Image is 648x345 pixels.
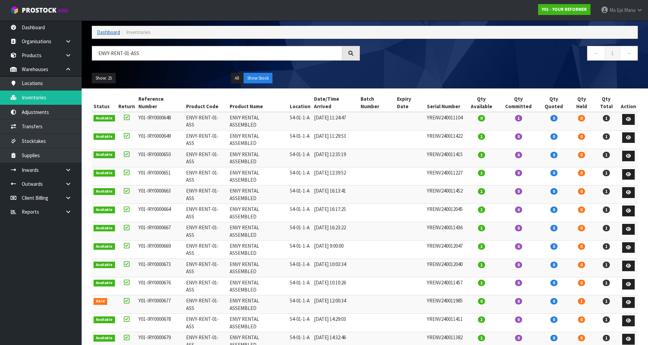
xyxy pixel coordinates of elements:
[97,29,120,35] a: Dashboard
[312,277,359,295] td: [DATE] 10:10:26
[94,151,115,158] span: Available
[231,73,243,84] button: All
[288,240,312,259] td: 54-01-1-A
[478,243,485,250] span: 1
[569,94,593,112] th: Qty Held
[228,130,288,149] td: ENVY RENTAL ASSEMBLED
[288,167,312,185] td: 54-01-1-A
[578,298,585,305] span: 1
[550,207,558,213] span: 0
[550,298,558,305] span: 0
[578,115,585,121] span: 0
[603,280,610,286] span: 1
[228,149,288,167] td: ENVY RENTAL ASSEMBLED
[228,94,288,112] th: Product Name
[288,112,312,130] td: 54-01-1-A
[464,94,499,112] th: Qty Available
[478,225,485,231] span: 1
[550,262,558,268] span: 0
[578,225,585,231] span: 0
[228,222,288,241] td: ENVY RENTAL ASSEMBLED
[312,167,359,185] td: [DATE] 12:39:52
[288,277,312,295] td: 54-01-1-A
[228,167,288,185] td: ENVY RENTAL ASSEMBLED
[425,277,464,295] td: YRENV240011457
[478,207,485,213] span: 1
[425,295,464,314] td: YRENV240011985
[58,7,68,14] small: WMS
[94,280,115,286] span: Available
[228,295,288,314] td: ENVY RENTAL ASSEMBLED
[137,167,185,185] td: Y01-IRY0000651
[92,46,342,61] input: Search inventories
[288,259,312,277] td: 54-01-1-A
[603,133,610,140] span: 1
[184,295,228,314] td: ENVY-RENT-01-ASS
[370,46,638,63] nav: Page navigation
[126,29,151,35] span: Inventories
[515,243,522,250] span: 0
[515,115,522,121] span: 1
[550,115,558,121] span: 0
[425,94,464,112] th: Serial Number
[478,316,485,323] span: 1
[288,94,312,112] th: Location
[515,280,522,286] span: 0
[515,188,522,195] span: 0
[619,94,638,112] th: Action
[288,295,312,314] td: 54-01-1-A
[184,130,228,149] td: ENVY-RENT-01-ASS
[603,262,610,268] span: 1
[137,185,185,204] td: Y01-IRY0000663
[550,280,558,286] span: 0
[92,73,116,84] button: Show: 25
[94,170,115,177] span: Available
[515,133,522,140] span: 0
[184,94,228,112] th: Product Code
[312,222,359,241] td: [DATE] 16:23:22
[578,262,585,268] span: 0
[594,94,619,112] th: Qty Total
[515,316,522,323] span: 0
[94,335,115,342] span: Available
[312,130,359,149] td: [DATE] 11:29:53
[288,130,312,149] td: 54-01-1-A
[228,259,288,277] td: ENVY RENTAL ASSEMBLED
[478,133,485,140] span: 1
[228,185,288,204] td: ENVY RENTAL ASSEMBLED
[312,204,359,222] td: [DATE] 16:17:25
[137,240,185,259] td: Y01-IRY0000669
[578,316,585,323] span: 0
[550,225,558,231] span: 0
[184,222,228,241] td: ENVY-RENT-01-ASS
[578,243,585,250] span: 0
[184,185,228,204] td: ENVY-RENT-01-ASS
[312,185,359,204] td: [DATE] 16:13:41
[550,243,558,250] span: 0
[425,204,464,222] td: YRENV240012045
[312,240,359,259] td: [DATE] 9:00:00
[550,335,558,341] span: 0
[94,298,107,305] span: Held
[137,130,185,149] td: Y01-IRY0000649
[137,295,185,314] td: Y01-IRY0000677
[94,207,115,213] span: Available
[94,115,115,122] span: Available
[578,280,585,286] span: 0
[603,316,610,323] span: 1
[478,152,485,158] span: 1
[587,46,605,61] a: ←
[137,277,185,295] td: Y01-IRY0000676
[425,112,464,130] td: YRENV240011104
[228,240,288,259] td: ENVY RENTAL ASSEMBLED
[244,73,272,84] button: Show Stock
[184,149,228,167] td: ENVY-RENT-01-ASS
[288,222,312,241] td: 54-01-1-A
[538,4,591,15] a: Y01 - YOUR REFORMER
[538,94,569,112] th: Qty Quoted
[550,133,558,140] span: 0
[94,133,115,140] span: Available
[515,225,522,231] span: 0
[603,243,610,250] span: 1
[395,94,425,112] th: Expiry Date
